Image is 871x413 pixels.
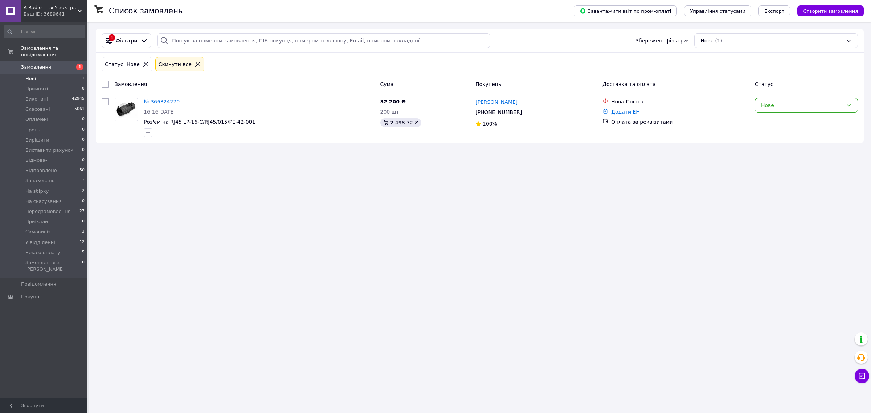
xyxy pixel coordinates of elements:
button: Управління статусами [684,5,751,16]
div: Нове [761,101,843,109]
span: Запаковано [25,177,55,184]
button: Експорт [758,5,790,16]
span: Повідомлення [21,281,56,287]
span: На збірку [25,188,49,195]
span: 200 шт. [380,109,401,115]
a: № 366324270 [144,99,180,105]
div: 2 498.72 ₴ [380,118,422,127]
span: Статус [755,81,773,87]
button: Завантажити звіт по пром-оплаті [574,5,677,16]
span: 0 [82,259,85,273]
span: Завантажити звіт по пром-оплаті [580,8,671,14]
span: [PHONE_NUMBER] [475,109,522,115]
div: Статус: Нове [103,60,141,68]
span: 12 [79,239,85,246]
span: 1 [76,64,83,70]
span: (1) [715,38,722,44]
span: 0 [82,127,85,133]
span: На скасування [25,198,62,205]
span: Замовлення та повідомлення [21,45,87,58]
span: Фільтри [116,37,137,44]
a: [PERSON_NAME] [475,98,518,106]
span: 0 [82,137,85,143]
span: Відправлено [25,167,57,174]
span: Замовлення з [PERSON_NAME] [25,259,82,273]
span: У відділенні [25,239,55,246]
span: 0 [82,218,85,225]
span: A-Radio — зв'язок, радіо, електроніка [24,4,78,11]
span: Виконані [25,96,48,102]
span: 3 [82,229,85,235]
span: Замовлення [21,64,51,70]
span: Експорт [764,8,785,14]
span: 12 [79,177,85,184]
span: Створити замовлення [803,8,858,14]
div: Ваш ID: 3689641 [24,11,87,17]
span: Нові [25,75,36,82]
span: 1 [82,75,85,82]
span: Виставити рахунок [25,147,73,154]
span: Нове [700,37,713,44]
a: Роз'єм на RJ45 LP-16-C/RJ45/015/PE-42-001 [144,119,255,125]
span: Скасовані [25,106,50,113]
span: Замовлення [115,81,147,87]
span: Самовивіз [25,229,50,235]
span: Доставка та оплата [602,81,656,87]
h1: Список замовлень [109,7,183,15]
span: Вирішити [25,137,49,143]
span: 5061 [74,106,85,113]
span: 50 [79,167,85,174]
span: Cума [380,81,394,87]
span: 0 [82,147,85,154]
span: 5 [82,249,85,256]
a: Створити замовлення [790,8,864,13]
button: Чат з покупцем [855,369,869,383]
span: 42945 [72,96,85,102]
img: Фото товару [115,98,138,121]
input: Пошук [4,25,85,38]
span: Збережені фільтри: [635,37,688,44]
span: 27 [79,208,85,215]
input: Пошук за номером замовлення, ПІБ покупця, номером телефону, Email, номером накладної [157,33,490,48]
span: Приїхали [25,218,48,225]
span: 32 200 ₴ [380,99,406,105]
span: Покупець [475,81,501,87]
span: 100% [483,121,497,127]
span: Відмова- [25,157,47,164]
span: Чекаю оплату [25,249,60,256]
span: 8 [82,86,85,92]
a: Додати ЕН [611,109,640,115]
div: Нова Пошта [611,98,749,105]
div: Cкинути все [157,60,193,68]
span: Управління статусами [690,8,745,14]
span: 2 [82,188,85,195]
span: 0 [82,198,85,205]
span: Прийняті [25,86,48,92]
span: 0 [82,157,85,164]
span: Оплачені [25,116,48,123]
span: Покупці [21,294,41,300]
span: 16:16[DATE] [144,109,176,115]
span: Бронь [25,127,40,133]
span: Передзамовлення [25,208,70,215]
span: 0 [82,116,85,123]
button: Створити замовлення [797,5,864,16]
div: Оплата за реквізитами [611,118,749,126]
